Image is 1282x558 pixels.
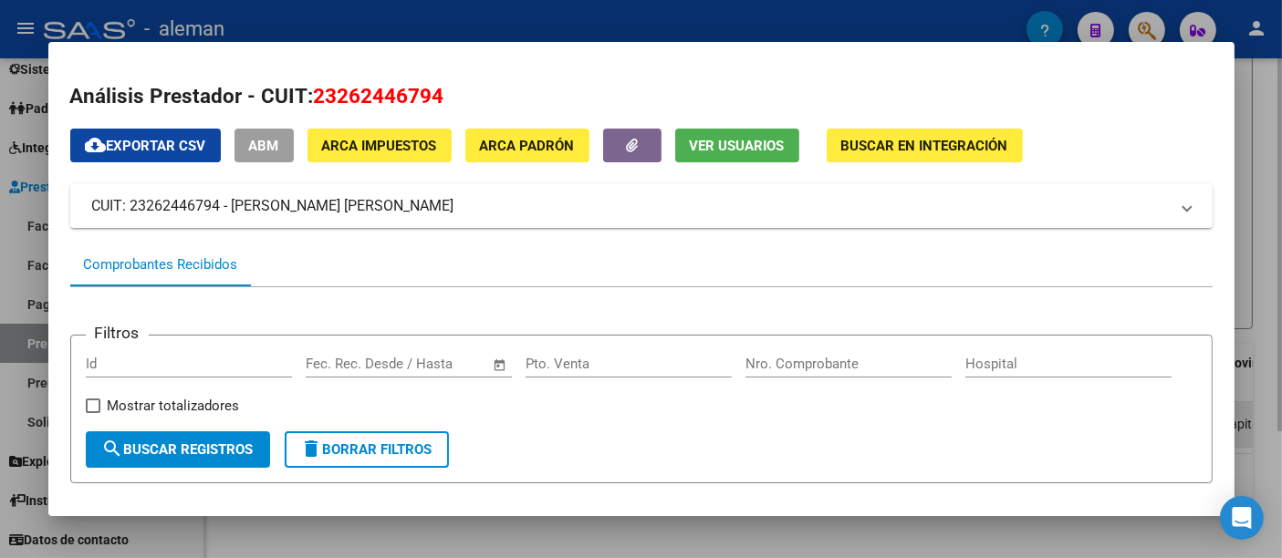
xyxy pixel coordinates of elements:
div: Open Intercom Messenger [1220,496,1264,540]
mat-panel-title: CUIT: 23262446794 - [PERSON_NAME] [PERSON_NAME] [92,195,1169,217]
button: Buscar en Integración [827,129,1023,162]
span: Borrar Filtros [301,441,433,458]
span: Ver Usuarios [690,138,785,154]
button: ARCA Padrón [465,129,589,162]
input: End date [381,356,470,372]
button: Borrar Filtros [285,431,449,468]
button: Exportar CSV [70,129,221,162]
input: Start date [306,356,365,372]
span: ARCA Impuestos [322,138,437,154]
span: ARCA Padrón [480,138,575,154]
h2: Análisis Prestador - CUIT: [70,81,1213,112]
span: Buscar en Integración [841,138,1008,154]
button: Buscar Registros [86,431,270,468]
mat-icon: delete [301,438,323,460]
button: ARCA Impuestos [307,129,452,162]
span: Mostrar totalizadores [108,395,240,417]
span: Exportar CSV [85,138,206,154]
button: Ver Usuarios [675,129,799,162]
button: Open calendar [489,355,510,376]
mat-icon: cloud_download [85,134,107,156]
span: Buscar Registros [102,441,254,458]
mat-icon: search [102,438,124,460]
span: ABM [249,138,279,154]
mat-expansion-panel-header: CUIT: 23262446794 - [PERSON_NAME] [PERSON_NAME] [70,184,1213,228]
button: ABM [235,129,294,162]
h3: Filtros [86,321,149,345]
div: Comprobantes Recibidos [84,254,238,275]
span: 23262446794 [314,84,444,108]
